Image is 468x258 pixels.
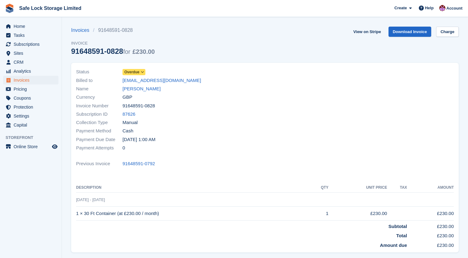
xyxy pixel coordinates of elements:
[71,47,155,55] div: 91648591-0828
[389,27,432,37] a: Download Invoice
[389,224,407,229] strong: Subtotal
[132,48,155,55] span: £230.00
[14,40,51,49] span: Subscriptions
[328,207,387,221] td: £230.00
[3,31,58,40] a: menu
[14,67,51,75] span: Analytics
[76,127,122,135] span: Payment Method
[3,67,58,75] a: menu
[3,103,58,111] a: menu
[436,27,459,37] a: Charge
[446,5,462,11] span: Account
[122,127,133,135] span: Cash
[14,31,51,40] span: Tasks
[122,160,155,167] a: 91648591-0792
[439,5,445,11] img: Toni Ebong
[122,77,201,84] a: [EMAIL_ADDRESS][DOMAIN_NAME]
[122,85,161,92] a: [PERSON_NAME]
[76,102,122,110] span: Invoice Number
[17,3,84,13] a: Safe Lock Storage Limited
[5,4,14,13] img: stora-icon-8386f47178a22dfd0bd8f6a31ec36ba5ce8667c1dd55bd0f319d3a0aa187defe.svg
[394,5,407,11] span: Create
[3,112,58,120] a: menu
[425,5,434,11] span: Help
[307,183,328,193] th: QTY
[76,197,105,202] span: [DATE] - [DATE]
[76,207,307,221] td: 1 × 30 Ft Container (at £230.00 / month)
[76,136,122,143] span: Payment Due Date
[122,144,125,152] span: 0
[3,76,58,84] a: menu
[407,183,454,193] th: Amount
[407,220,454,230] td: £230.00
[14,112,51,120] span: Settings
[51,143,58,150] a: Preview store
[387,183,407,193] th: Tax
[407,239,454,249] td: £230.00
[3,58,58,67] a: menu
[14,85,51,93] span: Pricing
[122,94,132,101] span: GBP
[14,49,51,58] span: Sites
[76,85,122,92] span: Name
[122,136,155,143] time: 2025-08-28 00:00:00 UTC
[76,68,122,75] span: Status
[14,103,51,111] span: Protection
[76,119,122,126] span: Collection Type
[407,207,454,221] td: £230.00
[14,94,51,102] span: Coupons
[14,76,51,84] span: Invoices
[76,144,122,152] span: Payment Attempts
[76,77,122,84] span: Billed to
[122,111,135,118] a: 87626
[407,230,454,239] td: £230.00
[14,121,51,129] span: Capital
[3,49,58,58] a: menu
[396,233,407,238] strong: Total
[328,183,387,193] th: Unit Price
[122,102,155,110] span: 91648591-0828
[76,160,122,167] span: Previous Invoice
[71,27,93,34] a: Invoices
[3,22,58,31] a: menu
[3,85,58,93] a: menu
[76,94,122,101] span: Currency
[14,58,51,67] span: CRM
[14,22,51,31] span: Home
[307,207,328,221] td: 1
[3,121,58,129] a: menu
[71,27,155,34] nav: breadcrumbs
[380,243,407,248] strong: Amount due
[3,94,58,102] a: menu
[3,142,58,151] a: menu
[14,142,51,151] span: Online Store
[122,68,145,75] a: Overdue
[76,111,122,118] span: Subscription ID
[123,48,130,55] span: for
[124,69,140,75] span: Overdue
[351,27,383,37] a: View on Stripe
[6,135,62,141] span: Storefront
[122,119,138,126] span: Manual
[76,183,307,193] th: Description
[3,40,58,49] a: menu
[71,40,155,46] span: Invoice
